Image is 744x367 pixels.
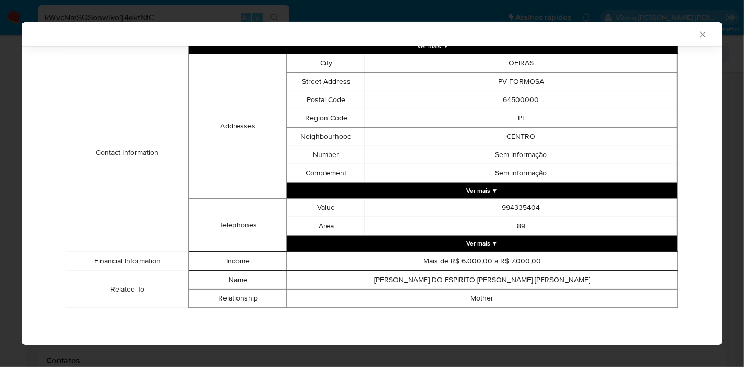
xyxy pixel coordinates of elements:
td: Postal Code [287,91,365,109]
td: Value [287,198,365,217]
td: PI [365,109,677,127]
button: Expand array [189,38,678,54]
td: Mais de R$ 6.000,00 a R$ 7.000,00 [287,252,678,270]
td: Sem informação [365,164,677,182]
td: [PERSON_NAME] DO ESPIRITO [PERSON_NAME] [PERSON_NAME] [287,271,678,289]
td: Neighbourhood [287,127,365,146]
td: Addresses [189,54,287,198]
div: closure-recommendation-modal [22,22,722,345]
td: Number [287,146,365,164]
td: Complement [287,164,365,182]
td: 89 [365,217,677,235]
td: Region Code [287,109,365,127]
td: Name [189,271,287,289]
td: Mother [287,289,678,307]
td: Relationship [189,289,287,307]
td: CENTRO [365,127,677,146]
td: 64500000 [365,91,677,109]
td: PV FORMOSA [365,72,677,91]
td: Street Address [287,72,365,91]
td: City [287,54,365,72]
td: Related To [66,271,189,308]
td: Area [287,217,365,235]
td: Income [189,252,287,270]
td: Sem informação [365,146,677,164]
td: Contact Information [66,54,189,252]
button: Fechar a janela [697,29,707,39]
button: Expand array [287,183,677,198]
td: 994335404 [365,198,677,217]
button: Expand array [287,236,677,251]
td: Telephones [189,198,287,251]
td: OEIRAS [365,54,677,72]
td: Financial Information [66,252,189,271]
